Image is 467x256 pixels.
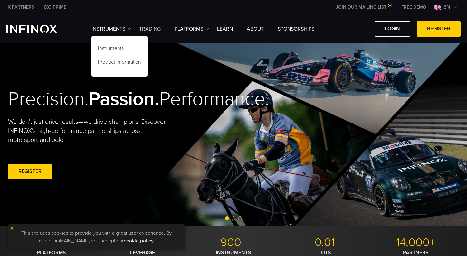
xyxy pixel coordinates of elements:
strong: INSTRUMENTS [216,250,251,256]
span: Go to slide 1 [225,216,229,220]
a: Instruments [91,42,148,56]
a: cookie policy [124,238,154,244]
strong: PARTNERS [403,250,429,256]
a: TRADING [139,25,167,33]
a: INFINOX [2,4,39,11]
a: REGISTER [417,21,461,37]
p: 900+ [190,235,277,250]
a: Instruments [91,25,131,33]
span: en [441,3,453,11]
a: INFINOX [39,4,71,11]
a: SPONSORSHIPS [278,25,314,33]
h2: Precision. Performance. [8,87,211,111]
a: JOIN OUR MAILING LIST [331,5,396,10]
a: LOGIN [375,21,410,37]
span: Go to slide 3 [238,216,242,220]
p: This site uses cookies to provide you with a great user experience. By using [DOMAIN_NAME], you a... [11,228,182,246]
img: yellow close icon [10,226,14,231]
a: Learn [217,25,239,33]
strong: Passion. [89,87,159,111]
p: 0.01 [281,235,368,250]
strong: LOTS [319,250,331,256]
a: Product Information [91,56,148,70]
strong: LEVERAGE [130,250,155,256]
a: PLATFORMS [175,25,209,33]
a: REGISTER [8,164,52,179]
p: We don't just drive results—we drive champions. Discover INFINOX’s high-performance partnerships ... [8,117,170,144]
a: INFINOX MENU [396,4,431,11]
a: INFINOX Logo [6,25,72,33]
p: 14,000+ [373,235,459,250]
strong: PLATFORMS [37,250,66,256]
span: Go to slide 2 [232,216,235,220]
a: ABOUT [247,25,270,33]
